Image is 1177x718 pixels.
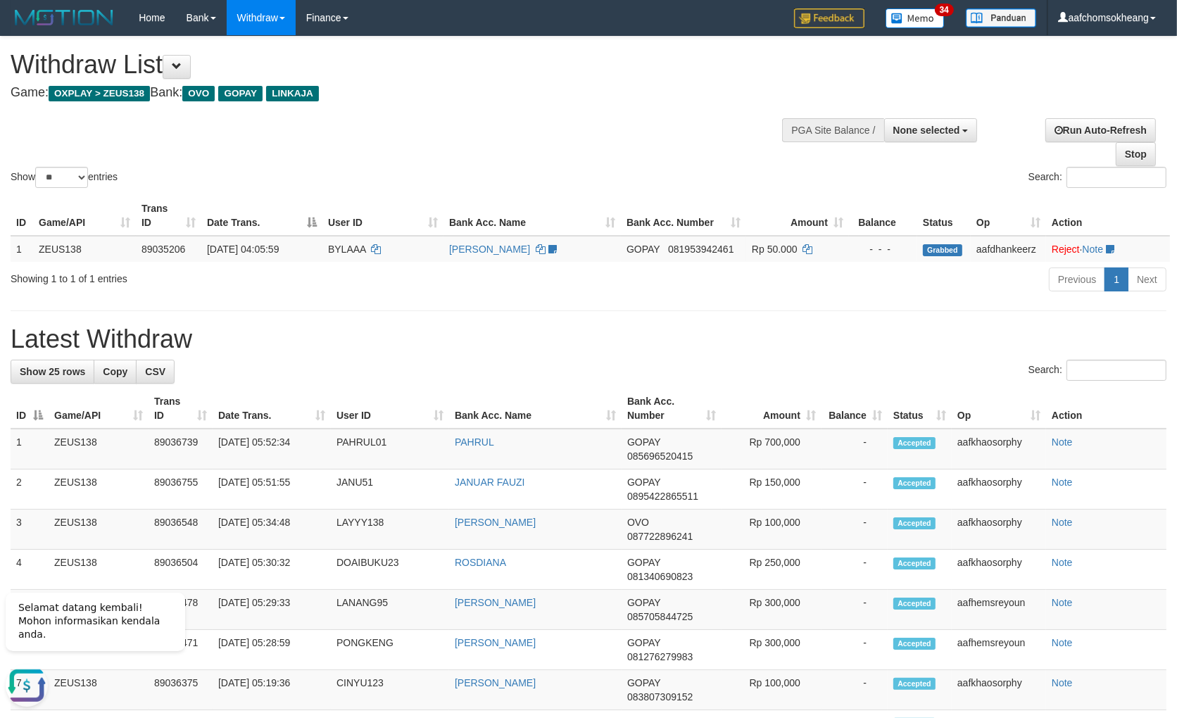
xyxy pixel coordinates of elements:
img: MOTION_logo.png [11,7,118,28]
a: Run Auto-Refresh [1045,118,1156,142]
td: Rp 700,000 [722,429,822,470]
td: JANU51 [331,470,449,510]
a: Note [1052,557,1073,568]
h1: Withdraw List [11,51,771,79]
td: - [822,590,888,630]
span: GOPAY [627,637,660,648]
td: Rp 300,000 [722,590,822,630]
a: Note [1052,436,1073,448]
a: Note [1052,637,1073,648]
td: 89036739 [149,429,213,470]
span: Copy 087722896241 to clipboard [627,531,693,542]
span: GOPAY [627,557,660,568]
th: Amount: activate to sort column ascending [722,389,822,429]
th: Game/API: activate to sort column ascending [49,389,149,429]
th: Op: activate to sort column ascending [952,389,1046,429]
span: [DATE] 04:05:59 [207,244,279,255]
span: Copy 081276279983 to clipboard [627,651,693,662]
td: CINYU123 [331,670,449,710]
td: - [822,630,888,670]
a: Note [1052,597,1073,608]
label: Search: [1028,360,1166,381]
span: Accepted [893,678,936,690]
a: [PERSON_NAME] [455,597,536,608]
th: Amount: activate to sort column ascending [746,196,849,236]
td: aafkhaosorphy [952,510,1046,550]
span: Accepted [893,437,936,449]
a: ROSDIANA [455,557,506,568]
span: Show 25 rows [20,366,85,377]
td: ZEUS138 [49,429,149,470]
span: GOPAY [627,436,660,448]
td: 89036504 [149,550,213,590]
span: GOPAY [627,677,660,688]
a: Next [1128,267,1166,291]
img: panduan.png [966,8,1036,27]
div: PGA Site Balance / [782,118,883,142]
a: [PERSON_NAME] [455,517,536,528]
th: Action [1046,389,1166,429]
h4: Game: Bank: [11,86,771,100]
th: Game/API: activate to sort column ascending [33,196,136,236]
th: Bank Acc. Number: activate to sort column ascending [622,389,722,429]
span: Copy 081340690823 to clipboard [627,571,693,582]
td: aafkhaosorphy [952,670,1046,710]
h1: Latest Withdraw [11,325,1166,353]
td: [DATE] 05:29:33 [213,590,331,630]
a: Stop [1116,142,1156,166]
th: User ID: activate to sort column ascending [331,389,449,429]
td: 2 [11,470,49,510]
th: Balance: activate to sort column ascending [822,389,888,429]
a: Copy [94,360,137,384]
a: 1 [1104,267,1128,291]
span: Grabbed [923,244,962,256]
td: 3 [11,510,49,550]
a: PAHRUL [455,436,494,448]
img: Feedback.jpg [794,8,864,28]
td: [DATE] 05:30:32 [213,550,331,590]
a: Previous [1049,267,1105,291]
td: aafkhaosorphy [952,470,1046,510]
img: Button%20Memo.svg [886,8,945,28]
a: [PERSON_NAME] [455,637,536,648]
input: Search: [1066,167,1166,188]
button: Open LiveChat chat widget [6,84,48,127]
td: [DATE] 05:51:55 [213,470,331,510]
td: ZEUS138 [49,550,149,590]
span: Accepted [893,517,936,529]
span: Selamat datang kembali! Mohon informasikan kendala anda. [18,22,160,60]
span: LINKAJA [266,86,319,101]
span: BYLAAA [328,244,366,255]
td: Rp 150,000 [722,470,822,510]
span: Accepted [893,477,936,489]
td: aafkhaosorphy [952,429,1046,470]
td: - [822,670,888,710]
label: Show entries [11,167,118,188]
td: [DATE] 05:52:34 [213,429,331,470]
span: Copy 085696520415 to clipboard [627,451,693,462]
a: JANUAR FAUZI [455,477,525,488]
th: Bank Acc. Number: activate to sort column ascending [621,196,746,236]
a: Note [1083,244,1104,255]
th: Action [1046,196,1170,236]
td: - [822,429,888,470]
td: [DATE] 05:34:48 [213,510,331,550]
th: Status [917,196,971,236]
span: 34 [935,4,954,16]
a: CSV [136,360,175,384]
th: Trans ID: activate to sort column ascending [149,389,213,429]
td: - [822,470,888,510]
td: aafdhankeerz [971,236,1046,262]
span: Copy 083807309152 to clipboard [627,691,693,703]
span: GOPAY [218,86,263,101]
td: - [822,550,888,590]
td: ZEUS138 [49,470,149,510]
span: GOPAY [627,244,660,255]
td: Rp 250,000 [722,550,822,590]
th: Date Trans.: activate to sort column ascending [213,389,331,429]
td: aafkhaosorphy [952,550,1046,590]
td: - [822,510,888,550]
th: ID: activate to sort column descending [11,389,49,429]
td: ZEUS138 [49,510,149,550]
span: Copy 0895422865511 to clipboard [627,491,698,502]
